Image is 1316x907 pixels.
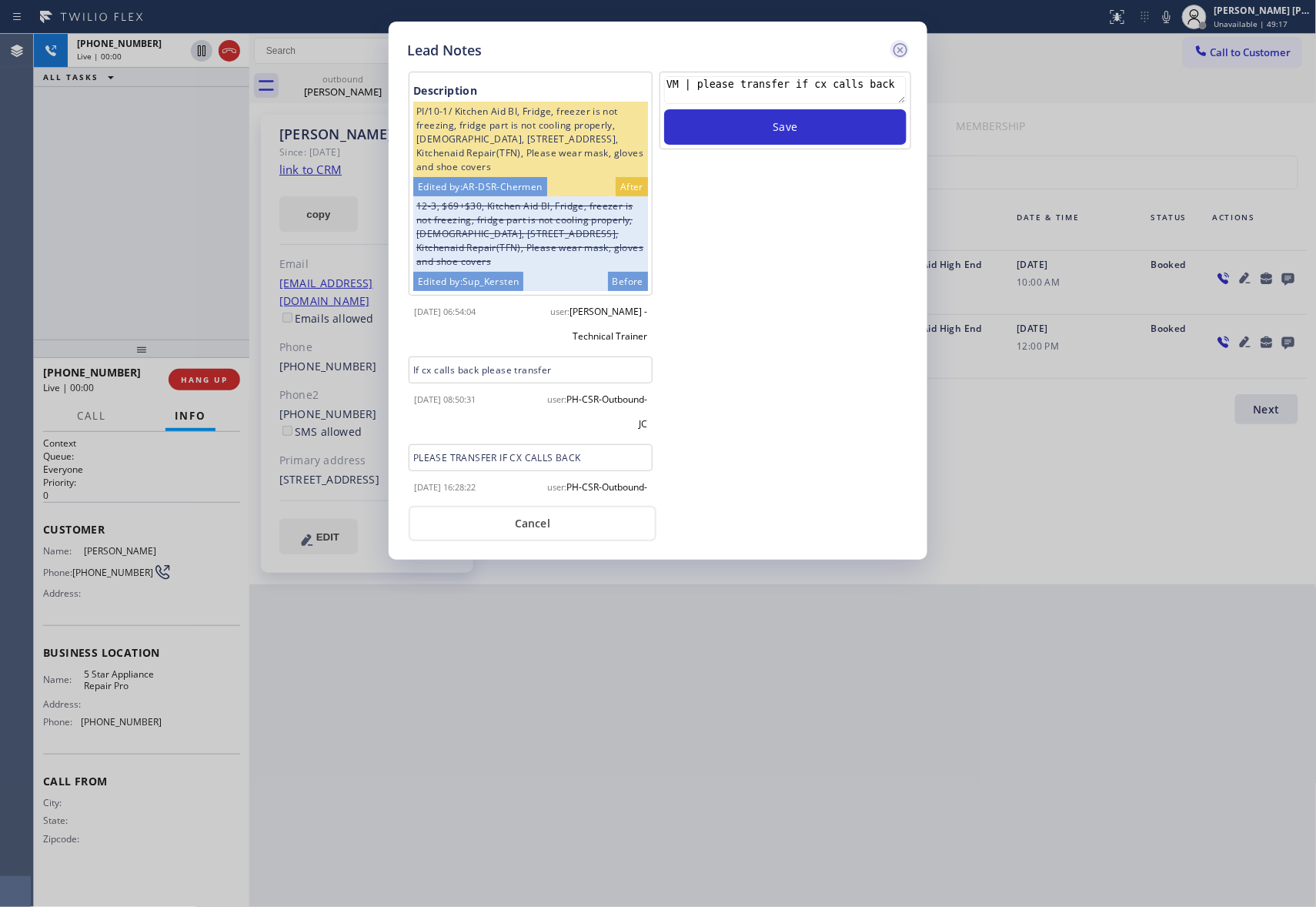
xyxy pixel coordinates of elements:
[407,40,482,61] h5: Lead Notes
[409,506,656,541] button: Cancel
[414,393,476,405] span: [DATE] 08:50:31
[547,481,566,493] span: user:
[414,481,476,493] span: [DATE] 16:28:22
[409,356,653,383] div: If cx calls back please transfer
[409,444,653,471] div: PLEASE TRANSFER IF CX CALLS BACK
[413,272,523,291] div: Edited by: Sup_Kersten
[608,272,648,291] div: Before
[569,305,647,343] span: [PERSON_NAME] - Technical Trainer
[550,306,569,317] span: user:
[413,81,648,102] div: Description
[664,76,907,104] textarea: VM | please transfer if cx calls back
[566,480,647,518] span: PH-CSR-Outbound-Jian
[616,177,648,196] div: After
[547,393,566,405] span: user:
[566,393,647,430] span: PH-CSR-Outbound-JC
[664,109,907,145] button: Save
[413,102,648,177] div: PI/10-1/ Kitchen Aid BI, Fridge, freezer is not freezing, fridge part is not cooling properly, [D...
[413,177,547,196] div: Edited by: AR-DSR-Chermen
[414,306,476,317] span: [DATE] 06:54:04
[413,196,648,272] div: 12-3, $69+$30, Kitchen Aid BI, Fridge, freezer is not freezing, fridge part is not cooling proper...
